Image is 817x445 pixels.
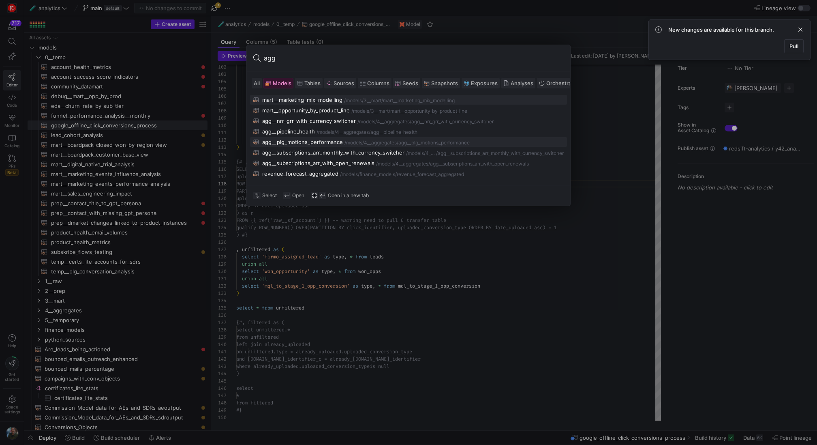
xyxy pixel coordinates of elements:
span: Seeds [402,80,418,86]
button: Snapshots [422,78,460,88]
button: Exposures [462,78,500,88]
span: Pull [789,43,798,49]
div: 3__mart [371,108,389,114]
span: Exposures [471,80,498,86]
button: Tables [295,78,323,88]
div: agg__subscriptions_arr_with_open_renewals [262,160,374,166]
span: Tables [304,80,321,86]
div: 4__aggregates [426,150,436,156]
div: /agg__plg_motions_performance [397,140,470,146]
input: Search or run a command [264,52,564,64]
button: Sources [324,78,356,88]
div: /mart__marketing_mix_modelling [381,98,455,103]
span: ⌘ [311,192,318,199]
button: Columns [358,78,391,88]
button: Pull [784,39,804,53]
span: Sources [334,80,354,86]
span: Models [273,80,291,86]
div: agg__plg_motions_performance [262,139,343,145]
div: 3__mart [364,98,381,103]
div: /agg__pipeline_health [369,129,417,135]
span: New changes are available for this branch. [668,26,774,33]
button: Seeds [393,78,420,88]
span: Orchestrations [546,80,584,86]
div: 4__aggregates [377,119,410,125]
div: revenue_forecast_aggregated [262,170,338,177]
div: agg__nrr_grr_with_currency_switcher [262,118,356,124]
div: 4__aggregates [336,129,369,135]
div: /models/ [344,98,364,103]
div: Open in a new tab [311,192,369,199]
button: All [252,78,262,88]
div: Open [283,192,304,199]
span: All [254,80,260,86]
span: Analyses [511,80,533,86]
button: Orchestrations [537,78,586,88]
span: Columns [367,80,389,86]
div: /models/ [317,129,336,135]
span: Snapshots [431,80,458,86]
div: /models/ [357,119,377,125]
div: /mart__opportunity_by_product_line [389,108,467,114]
div: /revenue_forecast_aggregated [395,172,464,177]
div: agg__pipeline_health [262,128,315,135]
div: 4__aggregates [364,140,397,146]
div: /agg__nrr_grr_with_currency_switcher [410,119,494,125]
div: 4__aggregates [396,161,428,167]
div: /models/ [344,140,364,146]
div: /models/ [376,161,396,167]
div: mart__marketing_mix_modelling [262,97,342,103]
div: /agg__subscriptions_arr_with_open_renewals [428,161,529,167]
div: /agg__subscriptions_arr_monthly_with_currency_switcher [436,150,564,156]
div: /models/ [340,172,359,177]
div: /models/ [406,150,426,156]
div: mart__opportunity_by_product_line [262,107,350,114]
button: Analyses [501,78,535,88]
div: Select [253,192,277,199]
div: /models/ [351,108,371,114]
div: finance_models [359,172,395,177]
div: agg__subscriptions_arr_monthly_with_currency_switcher [262,149,404,156]
button: Models [263,78,293,88]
